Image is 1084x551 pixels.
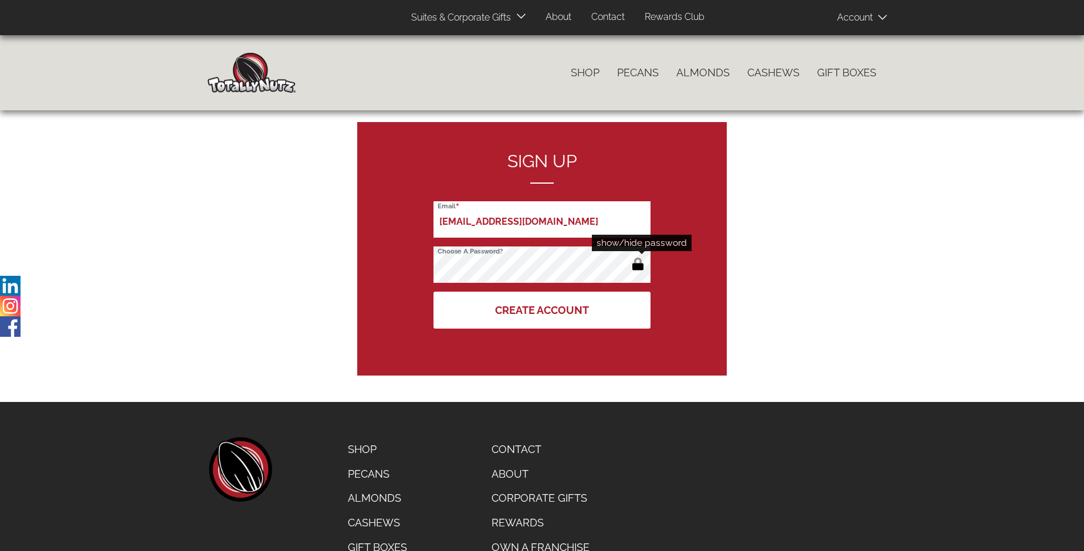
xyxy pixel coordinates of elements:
[592,235,692,251] div: show/hide password
[668,60,739,85] a: Almonds
[339,437,416,462] a: Shop
[208,53,296,93] img: Home
[483,486,598,511] a: Corporate Gifts
[208,437,272,502] a: home
[483,462,598,486] a: About
[636,6,713,29] a: Rewards Club
[808,60,885,85] a: Gift Boxes
[537,6,580,29] a: About
[562,60,608,85] a: Shop
[339,486,416,511] a: Almonds
[339,511,416,535] a: Cashews
[483,437,598,462] a: Contact
[582,6,634,29] a: Contact
[608,60,668,85] a: Pecans
[433,151,651,184] h2: Sign up
[402,6,514,29] a: Suites & Corporate Gifts
[339,462,416,486] a: Pecans
[739,60,808,85] a: Cashews
[483,511,598,535] a: Rewards
[433,292,651,329] button: Create Account
[433,201,651,238] input: Email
